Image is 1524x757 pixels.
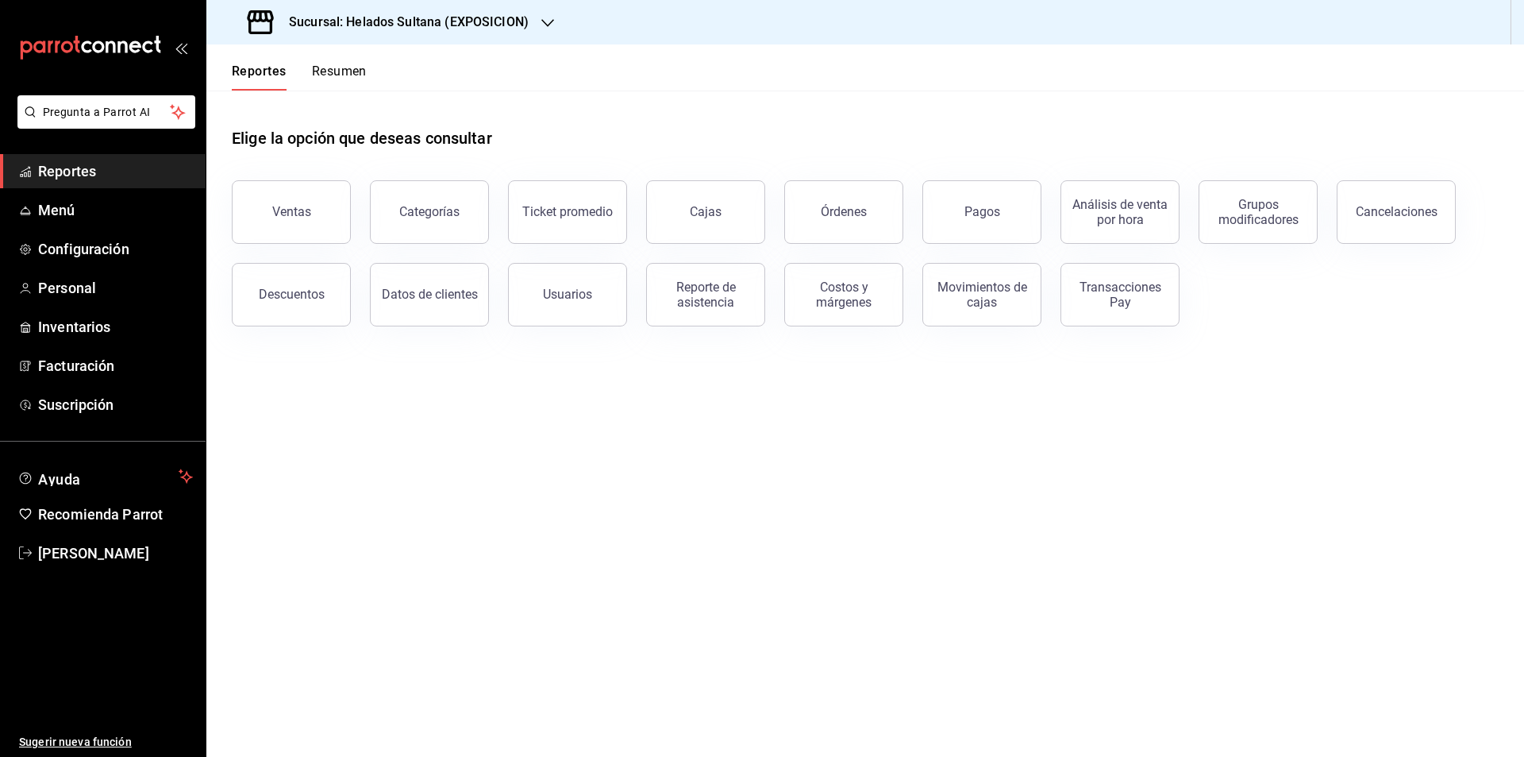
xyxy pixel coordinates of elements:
[272,204,311,219] div: Ventas
[38,355,193,377] span: Facturación
[19,734,193,751] span: Sugerir nueva función
[312,64,367,91] button: Resumen
[276,13,529,32] h3: Sucursal: Helados Sultana (EXPOSICION)
[38,277,193,299] span: Personal
[508,180,627,244] button: Ticket promedio
[964,204,1000,219] div: Pagos
[38,316,193,338] span: Inventarios
[543,287,592,302] div: Usuarios
[38,394,193,415] span: Suscripción
[522,204,613,219] div: Ticket promedio
[38,199,193,221] span: Menú
[1356,204,1437,219] div: Cancelaciones
[38,543,193,564] span: [PERSON_NAME]
[382,287,478,302] div: Datos de clientes
[508,263,627,326] button: Usuarios
[1209,197,1307,227] div: Grupos modificadores
[646,263,765,326] button: Reporte de asistencia
[1071,280,1169,310] div: Transacciones Pay
[656,280,755,310] div: Reporte de asistencia
[43,104,171,121] span: Pregunta a Parrot AI
[17,95,195,129] button: Pregunta a Parrot AI
[1071,197,1169,227] div: Análisis de venta por hora
[690,204,722,219] div: Cajas
[784,263,903,326] button: Costos y márgenes
[38,467,172,486] span: Ayuda
[821,204,867,219] div: Órdenes
[259,287,325,302] div: Descuentos
[232,263,351,326] button: Descuentos
[1060,263,1180,326] button: Transacciones Pay
[11,115,195,132] a: Pregunta a Parrot AI
[232,64,367,91] div: navigation tabs
[922,180,1041,244] button: Pagos
[1199,180,1318,244] button: Grupos modificadores
[1060,180,1180,244] button: Análisis de venta por hora
[646,180,765,244] button: Cajas
[232,180,351,244] button: Ventas
[933,280,1031,310] div: Movimientos de cajas
[399,204,460,219] div: Categorías
[370,180,489,244] button: Categorías
[38,160,193,182] span: Reportes
[370,263,489,326] button: Datos de clientes
[232,64,287,91] button: Reportes
[175,41,187,54] button: open_drawer_menu
[922,263,1041,326] button: Movimientos de cajas
[795,280,893,310] div: Costos y márgenes
[232,126,492,150] h1: Elige la opción que deseas consultar
[38,238,193,260] span: Configuración
[1337,180,1456,244] button: Cancelaciones
[784,180,903,244] button: Órdenes
[38,504,193,525] span: Recomienda Parrot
